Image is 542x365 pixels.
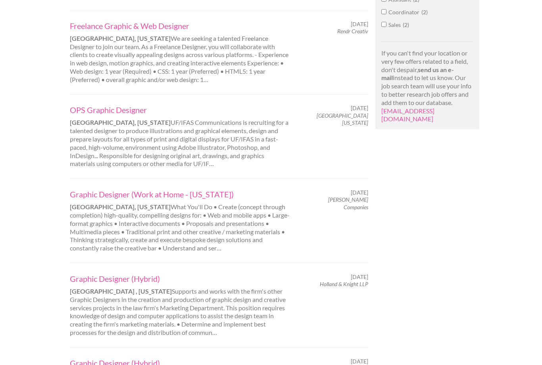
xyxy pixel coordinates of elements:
a: Freelance Graphic & Web Designer [70,21,290,31]
span: Coordinator [388,9,421,15]
div: UF/IFAS Communications is recruiting for a talented designer to produce illustrations and graphic... [63,105,297,168]
a: Graphic Designer (Work at Home - [US_STATE]) [70,189,290,199]
a: OPS Graphic Designer [70,105,290,115]
a: [EMAIL_ADDRESS][DOMAIN_NAME] [381,107,434,123]
div: What You'll Do • Create (concept through completion) high-quality, compelling designs for: • Web ... [63,189,297,252]
em: [GEOGRAPHIC_DATA][US_STATE] [317,112,368,126]
strong: send us an e-mail [381,66,454,82]
div: Supports and works with the firm's other Graphic Designers in the creation and production of grap... [63,273,297,337]
span: [DATE] [351,105,368,112]
span: 2 [421,9,428,15]
strong: [GEOGRAPHIC_DATA], [US_STATE] [70,203,171,210]
span: [DATE] [351,358,368,365]
em: Rendr Creativ [337,28,368,34]
a: Graphic Designer (Hybrid) [70,273,290,284]
span: Sales [388,21,403,28]
strong: [GEOGRAPHIC_DATA], [US_STATE] [70,118,171,126]
span: [DATE] [351,21,368,28]
span: 2 [403,21,409,28]
span: [DATE] [351,189,368,196]
input: Sales2 [381,22,386,27]
div: We are seeking a talented Freelance Designer to join our team. As a Freelance Designer, you will ... [63,21,297,84]
strong: [GEOGRAPHIC_DATA] , [US_STATE] [70,287,172,295]
em: Holland & Knight LLP [320,281,368,287]
p: If you can't find your location or very few offers related to a field, don't despair, instead to ... [381,49,474,123]
input: Coordinator2 [381,9,386,14]
em: [PERSON_NAME] Companies [328,196,368,210]
strong: [GEOGRAPHIC_DATA], [US_STATE] [70,34,171,42]
span: [DATE] [351,273,368,281]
